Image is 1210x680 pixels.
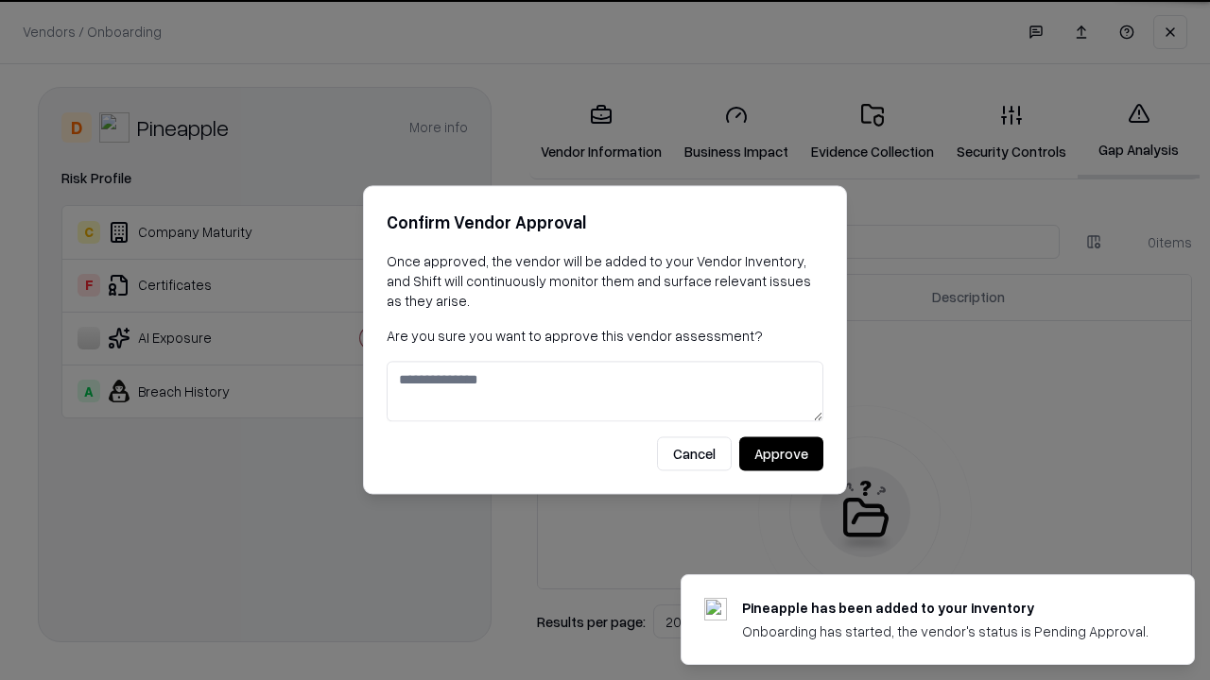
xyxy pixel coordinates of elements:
h2: Confirm Vendor Approval [387,209,823,236]
p: Once approved, the vendor will be added to your Vendor Inventory, and Shift will continuously mon... [387,251,823,311]
p: Are you sure you want to approve this vendor assessment? [387,326,823,346]
img: pineappleenergy.com [704,598,727,620]
div: Onboarding has started, the vendor's status is Pending Approval. [742,621,1149,641]
button: Approve [739,437,823,471]
div: Pineapple has been added to your inventory [742,598,1149,618]
button: Cancel [657,437,732,471]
